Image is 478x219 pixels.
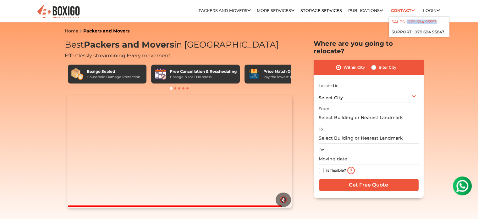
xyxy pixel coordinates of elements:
[319,179,419,191] input: Get Free Quote
[263,69,311,74] div: Price Match Guarantee
[392,20,437,24] a: Sales : 079 694 95553
[248,68,260,80] img: Price Match Guarantee
[67,95,292,208] video: Your browser does not support the video tag.
[170,69,237,74] div: Free Cancellation & Rescheduling
[65,40,294,50] h1: Best in [GEOGRAPHIC_DATA]
[276,193,291,207] button: 🔇
[343,64,365,71] label: Within City
[423,8,440,13] a: Login
[71,68,84,80] img: Boxigo Sealed
[319,83,338,89] label: Located in
[263,74,311,80] div: Pay the lowest. Guaranteed!
[87,74,140,80] div: Household Damage Protection
[65,53,172,59] span: Effortlessly streamlining Every movement.
[379,64,396,71] label: Inter City
[83,28,129,34] a: Packers and Movers
[326,167,346,173] label: Is flexible?
[154,68,167,80] img: Free Cancellation & Rescheduling
[319,95,343,101] span: Select City
[319,112,419,123] input: Select Building or Nearest Landmark
[319,153,419,164] input: Moving date
[6,6,19,19] img: whatsapp-icon.svg
[319,147,324,153] label: On
[347,167,355,174] img: info
[84,39,174,50] span: Packers and Movers
[314,40,424,55] h2: Where are you going to relocate?
[319,126,323,132] label: To
[36,4,80,20] img: Boxigo
[389,6,417,15] a: Contact
[348,8,383,13] a: Publications
[300,8,342,13] a: Storage Services
[257,8,294,13] a: More services
[319,133,419,144] input: Select Building or Nearest Landmark
[392,30,444,34] a: Support : 079 694 95847
[170,74,237,80] div: Change plans? No stress!
[319,106,329,112] label: From
[65,28,78,34] a: Home
[199,8,251,13] a: Packers and Movers
[87,69,140,74] div: Boxigo Sealed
